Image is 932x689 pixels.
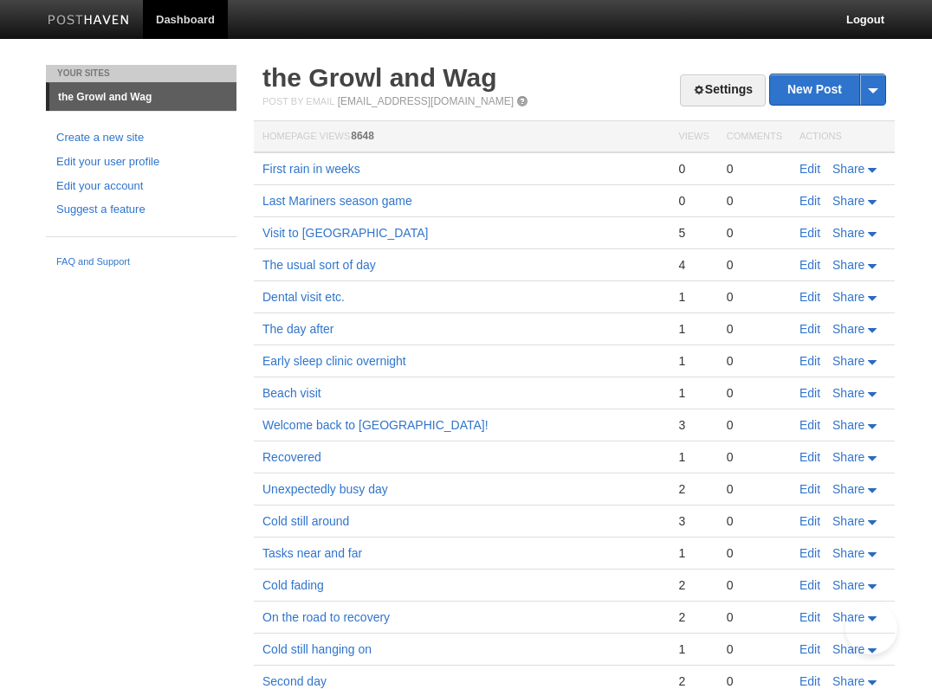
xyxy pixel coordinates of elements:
[727,641,782,657] div: 0
[799,482,820,496] a: Edit
[832,514,864,528] span: Share
[727,225,782,241] div: 0
[799,226,820,240] a: Edit
[254,121,670,153] th: Homepage Views
[49,83,236,111] a: the Growl and Wag
[832,354,864,368] span: Share
[678,321,709,337] div: 1
[832,226,864,240] span: Share
[56,129,226,147] a: Create a new site
[799,514,820,528] a: Edit
[338,95,514,107] a: [EMAIL_ADDRESS][DOMAIN_NAME]
[56,153,226,171] a: Edit your user profile
[678,193,709,209] div: 0
[799,386,820,400] a: Edit
[799,162,820,176] a: Edit
[799,546,820,560] a: Edit
[262,226,428,240] a: Visit to [GEOGRAPHIC_DATA]
[832,642,864,656] span: Share
[832,322,864,336] span: Share
[678,641,709,657] div: 1
[832,258,864,272] span: Share
[262,258,376,272] a: The usual sort of day
[727,289,782,305] div: 0
[670,121,717,153] th: Views
[770,74,885,105] a: New Post
[262,290,345,304] a: Dental visit etc.
[262,482,388,496] a: Unexpectedly busy day
[832,482,864,496] span: Share
[799,290,820,304] a: Edit
[799,258,820,272] a: Edit
[727,513,782,529] div: 0
[678,513,709,529] div: 3
[678,609,709,625] div: 2
[727,577,782,593] div: 0
[799,578,820,592] a: Edit
[799,322,820,336] a: Edit
[832,578,864,592] span: Share
[727,161,782,177] div: 0
[832,546,864,560] span: Share
[262,322,334,336] a: The day after
[678,673,709,689] div: 2
[799,354,820,368] a: Edit
[678,225,709,241] div: 5
[351,130,374,142] span: 8648
[727,193,782,209] div: 0
[48,15,130,28] img: Posthaven-bar
[799,610,820,624] a: Edit
[56,177,226,196] a: Edit your account
[678,257,709,273] div: 4
[262,63,497,92] a: the Growl and Wag
[56,254,226,270] a: FAQ and Support
[832,386,864,400] span: Share
[832,290,864,304] span: Share
[832,418,864,432] span: Share
[262,642,372,656] a: Cold still hanging on
[799,674,820,688] a: Edit
[845,602,897,654] iframe: Help Scout Beacon - Open
[727,609,782,625] div: 0
[727,481,782,497] div: 0
[832,450,864,464] span: Share
[46,65,236,82] li: Your Sites
[262,418,489,432] a: Welcome back to [GEOGRAPHIC_DATA]!
[832,194,864,208] span: Share
[262,96,334,106] span: Post by Email
[727,385,782,401] div: 0
[262,610,390,624] a: On the road to recovery
[727,417,782,433] div: 0
[678,353,709,369] div: 1
[262,386,321,400] a: Beach visit
[799,642,820,656] a: Edit
[678,545,709,561] div: 1
[262,674,327,688] a: Second day
[262,162,360,176] a: First rain in weeks
[727,545,782,561] div: 0
[56,201,226,219] a: Suggest a feature
[832,674,864,688] span: Share
[262,354,406,368] a: Early sleep clinic overnight
[678,449,709,465] div: 1
[262,450,321,464] a: Recovered
[678,289,709,305] div: 1
[262,578,324,592] a: Cold fading
[799,418,820,432] a: Edit
[678,385,709,401] div: 1
[680,74,766,106] a: Settings
[727,321,782,337] div: 0
[832,610,864,624] span: Share
[678,417,709,433] div: 3
[727,353,782,369] div: 0
[727,673,782,689] div: 0
[678,161,709,177] div: 0
[678,577,709,593] div: 2
[678,481,709,497] div: 2
[791,121,895,153] th: Actions
[718,121,791,153] th: Comments
[799,194,820,208] a: Edit
[799,450,820,464] a: Edit
[262,514,349,528] a: Cold still around
[262,194,412,208] a: Last Mariners season game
